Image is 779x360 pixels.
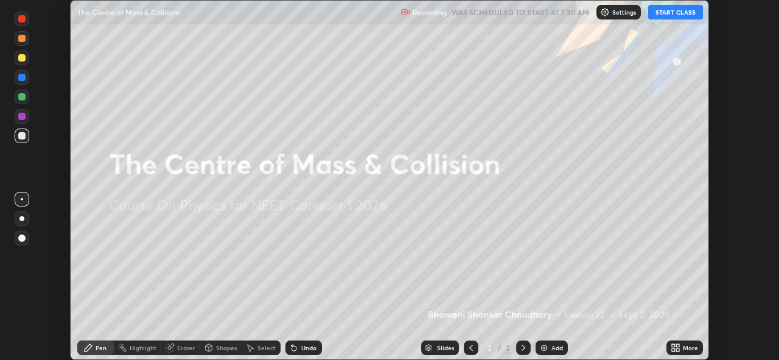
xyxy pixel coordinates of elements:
div: Select [257,345,276,351]
img: add-slide-button [539,343,549,353]
h5: WAS SCHEDULED TO START AT 7:30 AM [452,7,589,18]
div: / [498,344,501,351]
div: Pen [96,345,107,351]
p: Settings [612,9,636,15]
div: Shapes [216,345,237,351]
div: Add [551,345,563,351]
div: Highlight [130,345,156,351]
div: More [683,345,698,351]
div: 2 [483,344,495,351]
div: 2 [504,342,511,353]
p: The Centre of Mass & Collision [77,7,180,17]
div: Undo [301,345,316,351]
div: Slides [437,345,454,351]
div: Eraser [177,345,195,351]
img: recording.375f2c34.svg [400,7,410,17]
p: Recording [413,8,447,17]
img: class-settings-icons [600,7,610,17]
button: START CLASS [648,5,703,19]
